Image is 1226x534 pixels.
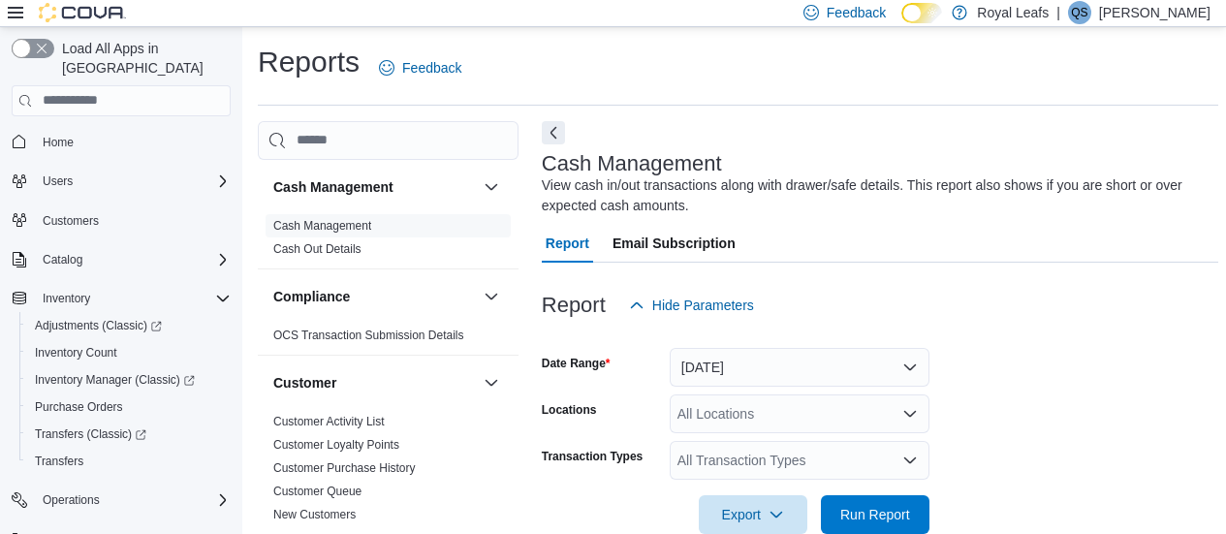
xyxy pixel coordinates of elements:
span: OCS Transaction Submission Details [273,328,464,343]
a: Transfers (Classic) [27,423,154,446]
button: Compliance [480,285,503,308]
span: Inventory Count [35,345,117,361]
span: Purchase Orders [35,399,123,415]
input: Dark Mode [901,3,942,23]
span: Email Subscription [613,224,736,263]
button: Customer [273,373,476,393]
span: Cash Out Details [273,241,362,257]
button: Operations [4,487,238,514]
a: Cash Out Details [273,242,362,256]
span: Customer Purchase History [273,460,416,476]
a: Customer Activity List [273,415,385,428]
div: Cash Management [258,214,519,268]
button: Users [4,168,238,195]
a: Adjustments (Classic) [19,312,238,339]
h3: Cash Management [542,152,722,175]
span: Catalog [35,248,231,271]
a: Home [35,131,81,154]
span: Feedback [402,58,461,78]
span: New Customers [273,507,356,522]
label: Locations [542,402,597,418]
div: Qadeer Shah [1068,1,1091,24]
button: Customer [480,371,503,394]
button: Inventory Count [19,339,238,366]
span: Customer Activity List [273,414,385,429]
button: Catalog [4,246,238,273]
span: Purchase Orders [27,395,231,419]
label: Date Range [542,356,611,371]
button: Open list of options [902,406,918,422]
a: Inventory Count [27,341,125,364]
span: Customers [35,208,231,233]
img: Cova [39,3,126,22]
span: Users [35,170,231,193]
button: Purchase Orders [19,393,238,421]
div: View cash in/out transactions along with drawer/safe details. This report also shows if you are s... [542,175,1209,216]
span: Feedback [827,3,886,22]
span: Inventory [43,291,90,306]
a: Customer Purchase History [273,461,416,475]
span: QS [1071,1,1087,24]
span: Run Report [840,505,910,524]
button: Operations [35,488,108,512]
span: Dark Mode [901,23,902,24]
span: Adjustments (Classic) [27,314,231,337]
a: Adjustments (Classic) [27,314,170,337]
button: Hide Parameters [621,286,762,325]
span: Catalog [43,252,82,267]
span: Customer Queue [273,484,362,499]
button: Transfers [19,448,238,475]
span: Inventory [35,287,231,310]
button: Open list of options [902,453,918,468]
button: Home [4,128,238,156]
label: Transaction Types [542,449,643,464]
button: Inventory [4,285,238,312]
button: Cash Management [273,177,476,197]
button: Export [699,495,807,534]
button: Catalog [35,248,90,271]
a: Cash Management [273,219,371,233]
h1: Reports [258,43,360,81]
span: Export [710,495,796,534]
p: Royal Leafs [977,1,1049,24]
span: Operations [35,488,231,512]
span: Cash Management [273,218,371,234]
span: Operations [43,492,100,508]
span: Transfers [27,450,231,473]
a: Customer Loyalty Points [273,438,399,452]
p: | [1056,1,1060,24]
span: Transfers (Classic) [35,426,146,442]
span: Transfers (Classic) [27,423,231,446]
span: Adjustments (Classic) [35,318,162,333]
a: New Customers [273,508,356,521]
a: Transfers (Classic) [19,421,238,448]
a: Feedback [371,48,469,87]
button: Compliance [273,287,476,306]
a: Inventory Manager (Classic) [19,366,238,393]
h3: Compliance [273,287,350,306]
button: Run Report [821,495,929,534]
span: Home [35,130,231,154]
button: Users [35,170,80,193]
p: [PERSON_NAME] [1099,1,1210,24]
a: Inventory Manager (Classic) [27,368,203,392]
h3: Report [542,294,606,317]
button: Inventory [35,287,98,310]
a: OCS Transaction Submission Details [273,329,464,342]
span: Home [43,135,74,150]
span: Inventory Manager (Classic) [27,368,231,392]
span: Customer Loyalty Points [273,437,399,453]
a: Transfers [27,450,91,473]
a: Customer Queue [273,485,362,498]
button: [DATE] [670,348,929,387]
h3: Cash Management [273,177,393,197]
button: Cash Management [480,175,503,199]
span: Inventory Manager (Classic) [35,372,195,388]
span: Hide Parameters [652,296,754,315]
div: Compliance [258,324,519,355]
span: Transfers [35,454,83,469]
span: Users [43,173,73,189]
a: Customers [35,209,107,233]
button: Customers [4,206,238,235]
div: Customer [258,410,519,534]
